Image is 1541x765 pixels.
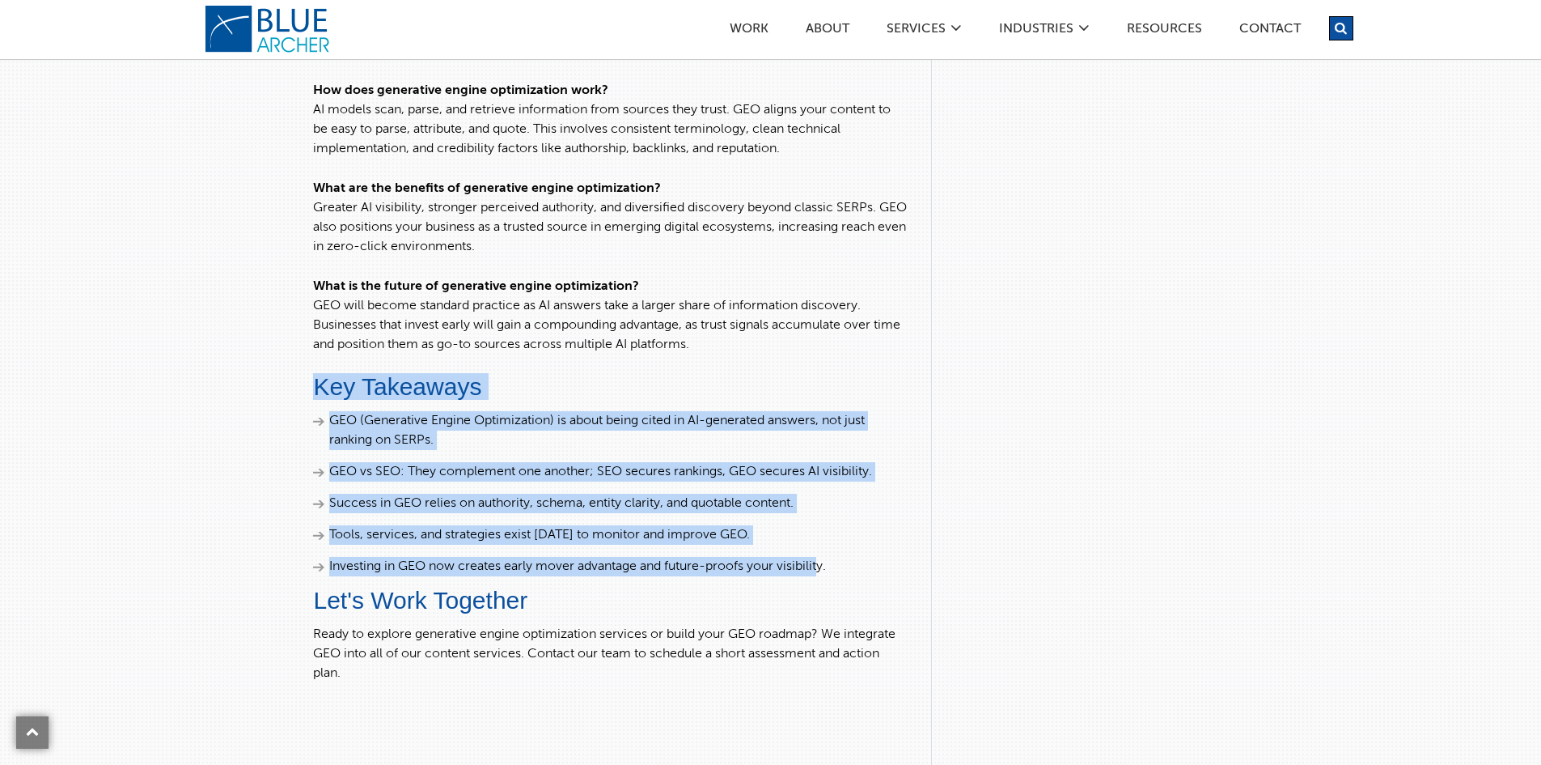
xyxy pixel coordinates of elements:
[805,23,850,40] a: ABOUT
[313,462,907,482] li: GEO vs SEO: They complement one another; SEO secures rankings, GEO secures AI visibility.
[313,411,907,450] li: GEO (Generative Engine Optimization) is about being cited in AI-generated answers, not just ranki...
[313,589,907,613] h2: Let's Work Together
[998,23,1074,40] a: Industries
[313,81,907,159] p: AI models scan, parse, and retrieve information from sources they trust. GEO aligns your content ...
[313,179,907,257] p: Greater AI visibility, stronger perceived authority, and diversified discovery beyond classic SER...
[313,557,907,576] li: Investing in GEO now creates early mover advantage and future-proofs your visibility.
[313,182,661,195] strong: What are the benefits of generative engine optimization?
[1238,23,1302,40] a: Contact
[313,277,907,355] p: GEO will become standard practice as AI answers take a larger share of information discovery. Bus...
[313,280,639,293] strong: What is the future of generative engine optimization?
[313,525,907,545] li: Tools, services, and strategies exist [DATE] to monitor and improve GEO.
[205,5,334,53] a: logo
[729,23,769,40] a: Work
[313,375,907,399] h2: Key Takeaways
[313,625,907,683] p: Ready to explore generative engine optimization services or build your GEO roadmap? We integrate ...
[1126,23,1203,40] a: Resources
[886,23,946,40] a: SERVICES
[313,494,907,513] li: Success in GEO relies on authority, schema, entity clarity, and quotable content.
[313,84,608,97] strong: How does generative engine optimization work?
